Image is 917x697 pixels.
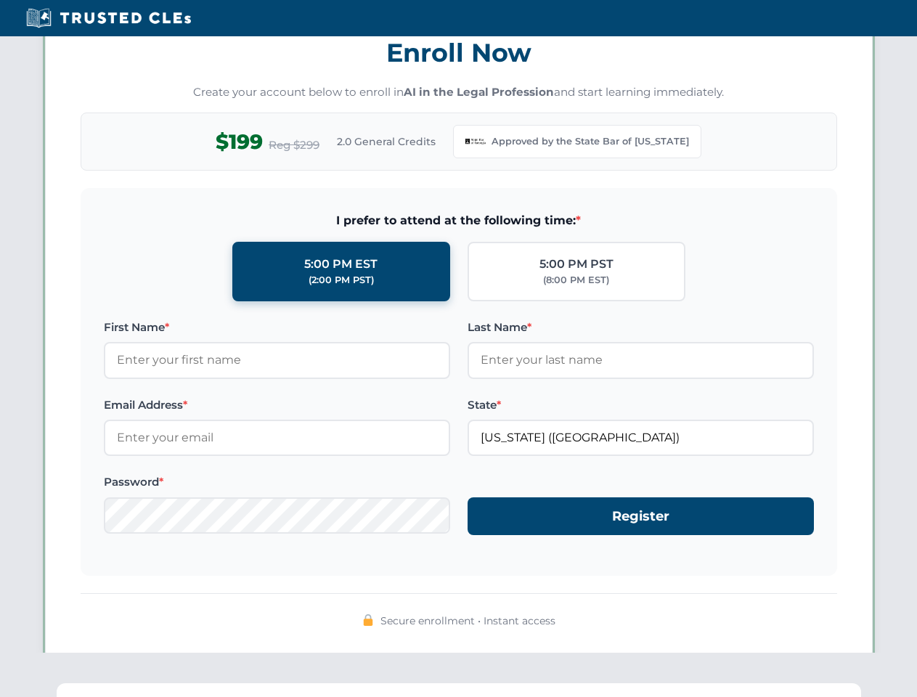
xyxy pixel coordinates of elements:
[269,136,319,154] span: Reg $299
[104,319,450,336] label: First Name
[22,7,195,29] img: Trusted CLEs
[104,473,450,491] label: Password
[468,342,814,378] input: Enter your last name
[404,85,554,99] strong: AI in the Legal Profession
[104,211,814,230] span: I prefer to attend at the following time:
[543,273,609,288] div: (8:00 PM EST)
[104,396,450,414] label: Email Address
[468,319,814,336] label: Last Name
[81,84,837,101] p: Create your account below to enroll in and start learning immediately.
[539,255,614,274] div: 5:00 PM PST
[468,497,814,536] button: Register
[362,614,374,626] img: 🔒
[468,420,814,456] input: Georgia (GA)
[465,131,486,152] img: Georgia Bar
[304,255,378,274] div: 5:00 PM EST
[468,396,814,414] label: State
[104,420,450,456] input: Enter your email
[492,134,689,149] span: Approved by the State Bar of [US_STATE]
[380,613,555,629] span: Secure enrollment • Instant access
[216,126,263,158] span: $199
[104,342,450,378] input: Enter your first name
[81,30,837,76] h3: Enroll Now
[337,134,436,150] span: 2.0 General Credits
[309,273,374,288] div: (2:00 PM PST)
